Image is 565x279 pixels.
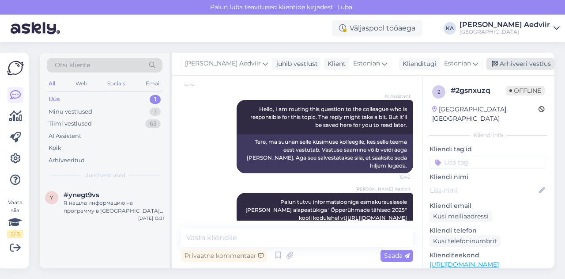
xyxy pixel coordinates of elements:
[377,174,411,180] span: 12:42
[437,88,441,95] span: 2
[184,81,217,88] span: 12:42
[335,3,355,11] span: Luba
[185,59,261,69] span: [PERSON_NAME] Aedviir
[429,145,547,154] p: Kliendi tag'id
[429,201,547,210] p: Kliendi email
[429,210,492,222] div: Küsi meiliaadressi
[50,194,53,201] span: y
[150,95,161,104] div: 1
[399,59,437,69] div: Klienditugi
[64,199,164,215] div: Я нашла информацию на программу в [GEOGRAPHIC_DATA] и Мыдрику, поступила в [GEOGRAPHIC_DATA], это...
[150,107,161,116] div: 1
[353,59,380,69] span: Estonian
[7,60,24,76] img: Askly Logo
[444,59,471,69] span: Estonian
[460,21,560,35] a: [PERSON_NAME] Aedviir[GEOGRAPHIC_DATA]
[429,251,547,260] p: Klienditeekond
[444,22,456,34] div: KA
[460,21,550,28] div: [PERSON_NAME] Aedviir
[250,106,408,128] span: Hello, I am routing this question to the colleague who is responsible for this topic. The reply m...
[49,107,92,116] div: Minu vestlused
[432,105,539,123] div: [GEOGRAPHIC_DATA], [GEOGRAPHIC_DATA]
[429,131,547,139] div: Kliendi info
[49,144,61,153] div: Kõik
[49,132,81,141] div: AI Assistent
[84,172,125,180] span: Uued vestlused
[429,226,547,235] p: Kliendi telefon
[506,86,545,96] span: Offline
[429,235,501,247] div: Küsi telefoninumbrit
[7,230,23,238] div: 2 / 3
[144,78,162,89] div: Email
[324,59,346,69] div: Klient
[273,59,318,69] div: juhib vestlust
[377,93,411,99] span: AI Assistent
[429,156,547,169] input: Lisa tag
[486,58,554,70] div: Arhiveeri vestlus
[55,61,90,70] span: Otsi kliente
[74,78,89,89] div: Web
[429,172,547,182] p: Kliendi nimi
[64,191,99,199] span: #ynegt9vs
[181,250,267,262] div: Privaatne kommentaar
[138,215,164,222] div: [DATE] 13:31
[237,134,413,173] div: Tere, ma suunan selle küsimuse kolleegile, kes selle teema eest vastutab. Vastuse saamine võib ve...
[49,119,92,128] div: Tiimi vestlused
[145,119,161,128] div: 63
[429,260,499,268] a: [URL][DOMAIN_NAME]
[346,214,407,221] a: [URL][DOMAIN_NAME]
[47,78,57,89] div: All
[460,28,550,35] div: [GEOGRAPHIC_DATA]
[49,156,85,165] div: Arhiveeritud
[105,78,127,89] div: Socials
[384,252,410,260] span: Saada
[7,199,23,238] div: Vaata siia
[332,20,422,36] div: Väljaspool tööaega
[245,199,408,221] span: Palun tutvu informatsiooniga esmakursuslasele [PERSON_NAME] alapeatükiga "Õpperühmade tähised 202...
[49,95,60,104] div: Uus
[430,186,537,195] input: Lisa nimi
[355,186,411,192] span: [PERSON_NAME] Aedviir
[451,85,506,96] div: # 2gsnxuzq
